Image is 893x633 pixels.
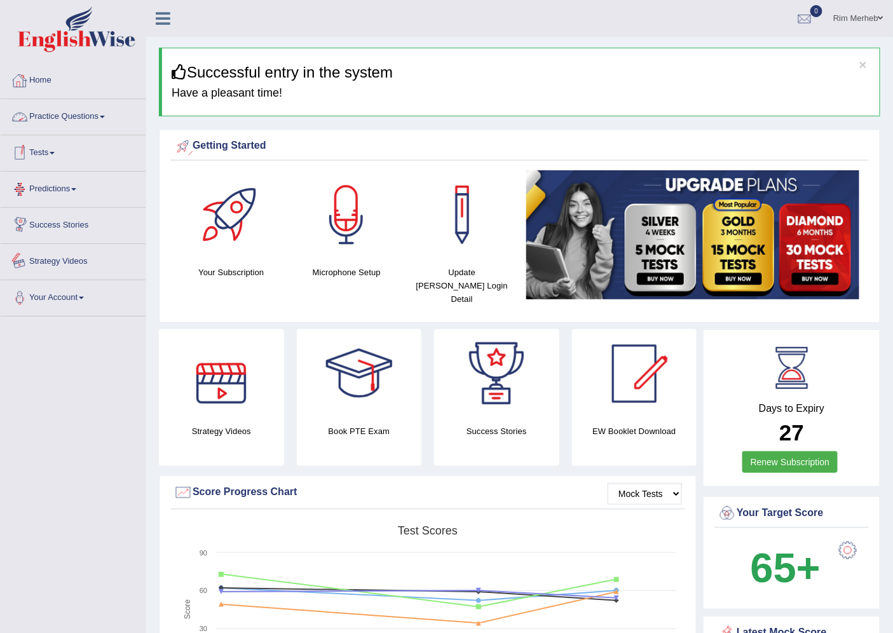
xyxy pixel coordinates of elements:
a: Strategy Videos [1,244,146,276]
a: Success Stories [1,208,146,240]
b: 65+ [751,545,821,591]
h4: Your Subscription [180,266,283,279]
a: Practice Questions [1,99,146,131]
a: Predictions [1,172,146,203]
b: 27 [779,420,804,445]
a: Your Account [1,280,146,312]
h4: Strategy Videos [159,425,284,438]
h4: Success Stories [434,425,559,438]
h3: Successful entry in the system [172,64,870,81]
div: Score Progress Chart [174,483,682,502]
text: 90 [200,549,207,557]
div: Getting Started [174,137,866,156]
tspan: Score [183,599,192,620]
div: Your Target Score [718,504,866,523]
a: Home [1,63,146,95]
a: Tests [1,135,146,167]
h4: Update [PERSON_NAME] Login Detail [411,266,514,306]
h4: Microphone Setup [296,266,399,279]
h4: Days to Expiry [718,403,866,414]
a: Renew Subscription [742,451,838,473]
h4: EW Booklet Download [572,425,697,438]
text: 30 [200,625,207,632]
span: 0 [810,5,823,17]
img: small5.jpg [526,170,860,299]
h4: Book PTE Exam [297,425,422,438]
text: 60 [200,587,207,594]
h4: Have a pleasant time! [172,87,870,100]
button: × [859,58,867,71]
tspan: Test scores [398,524,458,537]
